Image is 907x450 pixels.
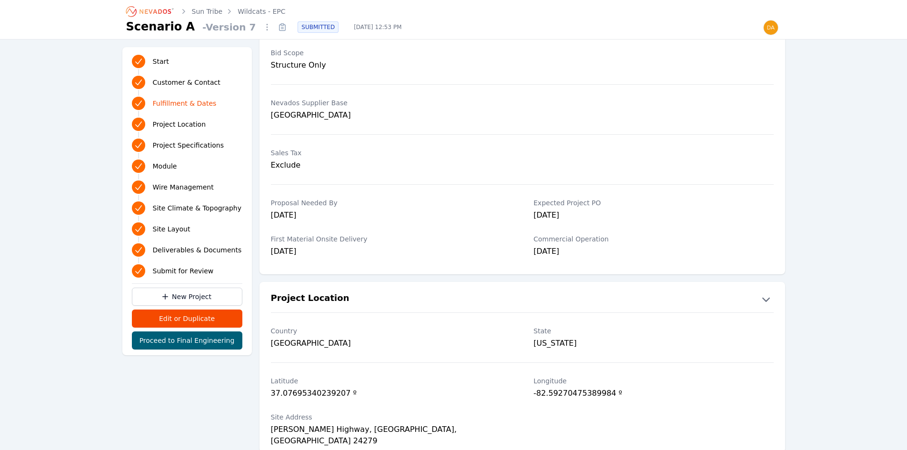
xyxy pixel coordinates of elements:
[534,210,774,223] div: [DATE]
[153,120,206,129] span: Project Location
[153,140,224,150] span: Project Specifications
[271,148,511,158] label: Sales Tax
[534,388,774,401] div: -82.59270475389984 º
[153,224,190,234] span: Site Layout
[153,182,214,192] span: Wire Management
[534,376,774,386] label: Longitude
[271,198,511,208] label: Proposal Needed By
[126,4,286,19] nav: Breadcrumb
[153,266,214,276] span: Submit for Review
[153,161,177,171] span: Module
[271,388,511,401] div: 37.07695340239207 º
[534,234,774,244] label: Commercial Operation
[271,291,349,307] h2: Project Location
[153,245,242,255] span: Deliverables & Documents
[271,424,511,437] div: [PERSON_NAME] Highway, [GEOGRAPHIC_DATA], [GEOGRAPHIC_DATA] 24279
[132,310,242,328] button: Edit or Duplicate
[534,198,774,208] label: Expected Project PO
[534,338,774,349] div: [US_STATE]
[271,376,511,386] label: Latitude
[238,7,285,16] a: Wildcats - EPC
[153,78,220,87] span: Customer & Contact
[192,7,223,16] a: Sun Tribe
[132,331,242,350] button: Proceed to Final Engineering
[534,326,774,336] label: State
[271,412,511,422] label: Site Address
[271,326,511,336] label: Country
[271,160,511,171] div: Exclude
[271,60,511,71] div: Structure Only
[271,110,511,121] div: [GEOGRAPHIC_DATA]
[153,203,241,213] span: Site Climate & Topography
[153,99,217,108] span: Fulfillment & Dates
[763,20,778,35] img: daniel@nevados.solar
[271,210,511,223] div: [DATE]
[534,246,774,259] div: [DATE]
[271,234,511,244] label: First Material Onsite Delivery
[259,291,785,307] button: Project Location
[271,98,511,108] label: Nevados Supplier Base
[126,19,195,34] h1: Scenario A
[132,288,242,306] a: New Project
[346,23,409,31] span: [DATE] 12:53 PM
[271,246,511,259] div: [DATE]
[271,338,511,349] div: [GEOGRAPHIC_DATA]
[132,53,242,280] nav: Progress
[153,57,169,66] span: Start
[298,21,339,33] div: SUBMITTED
[271,48,511,58] label: Bid Scope
[199,20,259,34] span: - Version 7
